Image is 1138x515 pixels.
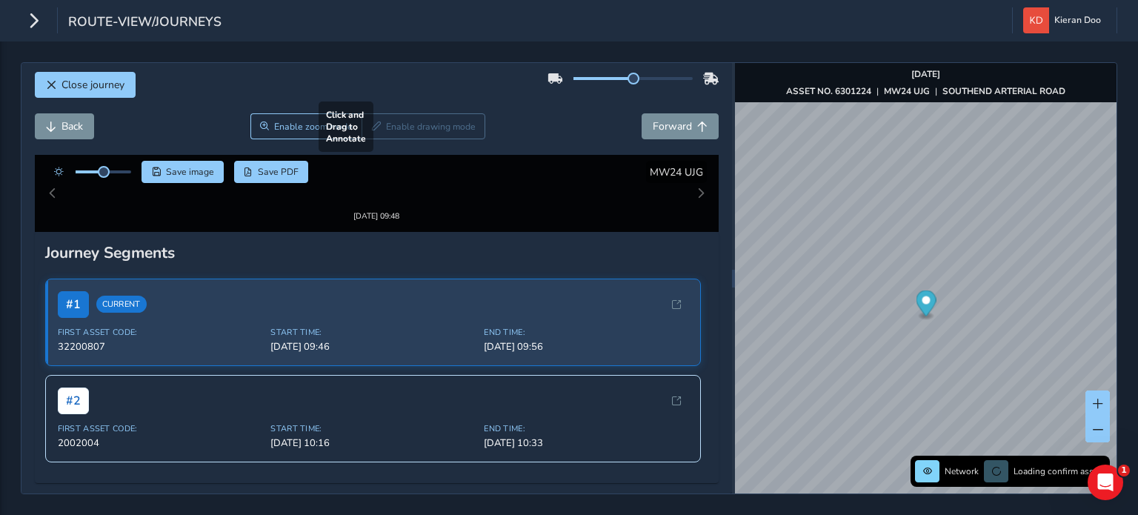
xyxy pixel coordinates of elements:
[484,336,688,350] span: [DATE] 09:56
[1088,465,1123,500] iframe: Intercom live chat
[942,85,1065,97] strong: SOUTHEND ARTERIAL ROAD
[274,130,353,142] span: Enable zoom mode
[58,433,262,446] span: 2002004
[945,465,979,477] span: Network
[1023,7,1049,33] img: diamond-layout
[45,239,709,259] div: Journey Segments
[142,170,224,193] button: Save
[1014,465,1105,477] span: Loading confirm assets
[58,323,262,334] span: First Asset Code:
[270,433,475,446] span: [DATE] 10:16
[642,123,719,149] button: Forward
[58,288,89,314] span: # 1
[270,323,475,334] span: Start Time:
[1054,7,1101,33] span: Kieran Doo
[884,85,930,97] strong: MW24 UJG
[911,68,940,80] strong: [DATE]
[270,419,475,431] span: Start Time:
[58,419,262,431] span: First Asset Code:
[68,13,222,33] span: route-view/journeys
[61,129,83,143] span: Back
[234,170,309,193] button: PDF
[1023,7,1106,33] button: Kieran Doo
[61,87,124,102] span: Close journey
[58,384,89,411] span: # 2
[653,129,692,143] span: Forward
[916,290,936,321] div: Map marker
[58,336,262,350] span: 32200807
[484,419,688,431] span: End Time:
[331,201,422,212] div: [DATE] 09:48
[270,336,475,350] span: [DATE] 09:46
[1118,465,1130,476] span: 1
[166,176,214,187] span: Save image
[35,82,136,107] button: Close journey
[484,433,688,446] span: [DATE] 10:33
[258,176,299,187] span: Save PDF
[786,85,1065,97] div: | |
[650,175,703,189] span: MW24 UJG
[250,123,362,149] button: Zoom
[484,323,688,334] span: End Time:
[331,187,422,201] img: Thumbnail frame
[96,293,147,310] span: Current
[786,85,871,97] strong: ASSET NO. 6301224
[35,123,94,149] button: Back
